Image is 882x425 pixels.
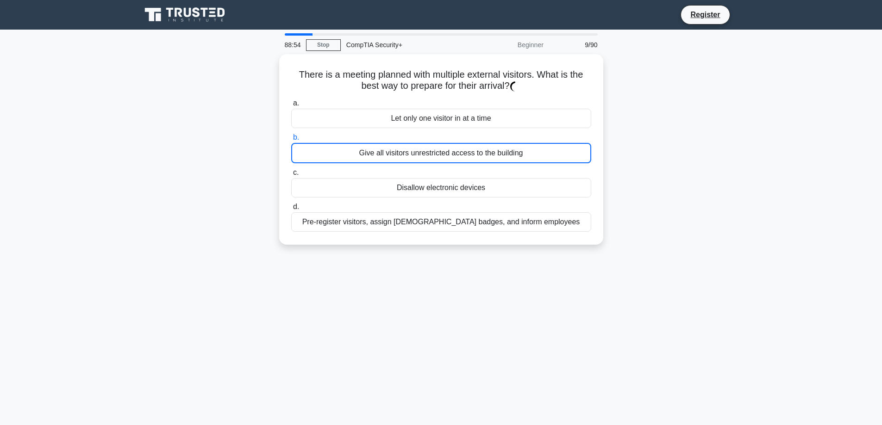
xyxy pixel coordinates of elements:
[291,178,591,197] div: Disallow electronic devices
[306,39,341,51] a: Stop
[549,36,603,54] div: 9/90
[293,133,299,141] span: b.
[293,168,299,176] span: c.
[291,212,591,232] div: Pre-register visitors, assign [DEMOGRAPHIC_DATA] badges, and inform employees
[279,36,306,54] div: 88:54
[341,36,468,54] div: CompTIA Security+
[293,99,299,107] span: a.
[291,143,591,163] div: Give all visitors unrestricted access to the building
[293,203,299,210] span: d.
[291,109,591,128] div: Let only one visitor in at a time
[468,36,549,54] div: Beginner
[290,69,592,92] h5: There is a meeting planned with multiple external visitors. What is the best way to prepare for t...
[685,9,726,20] a: Register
